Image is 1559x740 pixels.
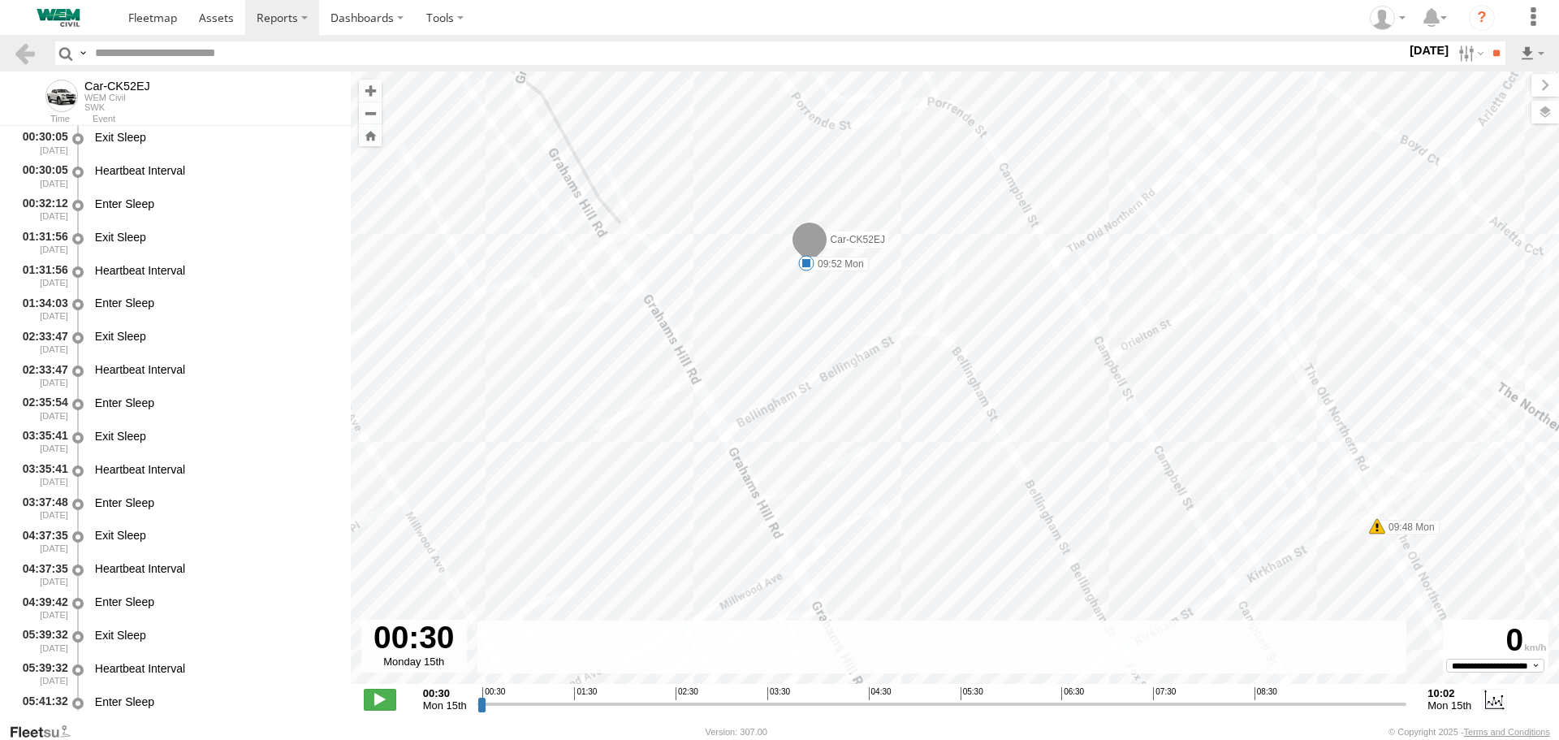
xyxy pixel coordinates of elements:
[1061,687,1084,700] span: 06:30
[13,659,70,689] div: 05:39:32 [DATE]
[13,426,70,457] div: 03:35:41 [DATE]
[13,41,37,65] a: Back to previous Page
[95,462,335,477] div: Heartbeat Interval
[95,263,335,278] div: Heartbeat Interval
[95,362,335,377] div: Heartbeat Interval
[13,128,70,158] div: 00:30:05 [DATE]
[13,327,70,357] div: 02:33:47 [DATE]
[95,429,335,444] div: Exit Sleep
[95,329,335,344] div: Exit Sleep
[16,9,101,27] img: WEMCivilLogo.svg
[706,727,767,737] div: Version: 307.00
[95,296,335,310] div: Enter Sleep
[95,495,335,510] div: Enter Sleep
[676,687,698,700] span: 02:30
[95,528,335,543] div: Exit Sleep
[13,261,70,291] div: 01:31:56 [DATE]
[95,561,335,576] div: Heartbeat Interval
[95,197,335,211] div: Enter Sleep
[1427,699,1471,712] span: Mon 15th Sep 2025
[95,595,335,609] div: Enter Sleep
[9,724,84,740] a: Visit our Website
[13,460,70,490] div: 03:35:41 [DATE]
[1445,622,1546,659] div: 0
[1469,5,1495,31] i: ?
[13,493,70,523] div: 03:37:48 [DATE]
[95,695,335,709] div: Enter Sleep
[482,687,505,700] span: 00:30
[1518,41,1546,65] label: Export results as...
[13,526,70,556] div: 04:37:35 [DATE]
[423,687,467,699] strong: 00:30
[359,102,382,124] button: Zoom out
[84,93,150,102] div: WEM Civil
[93,115,351,123] div: Event
[961,687,983,700] span: 05:30
[13,393,70,423] div: 02:35:54 [DATE]
[13,360,70,390] div: 02:33:47 [DATE]
[574,687,597,700] span: 01:30
[13,559,70,589] div: 04:37:35 [DATE]
[13,161,70,191] div: 00:30:05 [DATE]
[13,294,70,324] div: 01:34:03 [DATE]
[359,124,382,146] button: Zoom Home
[13,592,70,622] div: 04:39:42 [DATE]
[95,230,335,245] div: Exit Sleep
[831,233,885,245] span: Car-CK52EJ
[869,687,892,700] span: 04:30
[1464,727,1550,737] a: Terms and Conditions
[1427,687,1471,699] strong: 10:02
[13,227,70,257] div: 01:31:56 [DATE]
[76,41,89,65] label: Search Query
[95,661,335,676] div: Heartbeat Interval
[364,689,396,710] label: Play/Stop
[95,163,335,178] div: Heartbeat Interval
[95,396,335,410] div: Enter Sleep
[1364,6,1411,30] div: Kevin Webb
[806,257,869,271] label: 09:52 Mon
[423,699,467,712] span: Mon 15th Sep 2025
[1377,520,1440,534] label: 09:48 Mon
[95,130,335,145] div: Exit Sleep
[1388,727,1550,737] div: © Copyright 2025 -
[13,692,70,722] div: 05:41:32 [DATE]
[359,80,382,102] button: Zoom in
[1153,687,1176,700] span: 07:30
[84,102,150,112] div: SWK
[13,194,70,224] div: 00:32:12 [DATE]
[95,628,335,643] div: Exit Sleep
[13,115,70,123] div: Time
[1255,687,1277,700] span: 08:30
[1406,41,1452,59] label: [DATE]
[13,625,70,656] div: 05:39:32 [DATE]
[1452,41,1487,65] label: Search Filter Options
[767,687,790,700] span: 03:30
[84,80,150,93] div: Car-CK52EJ - View Asset History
